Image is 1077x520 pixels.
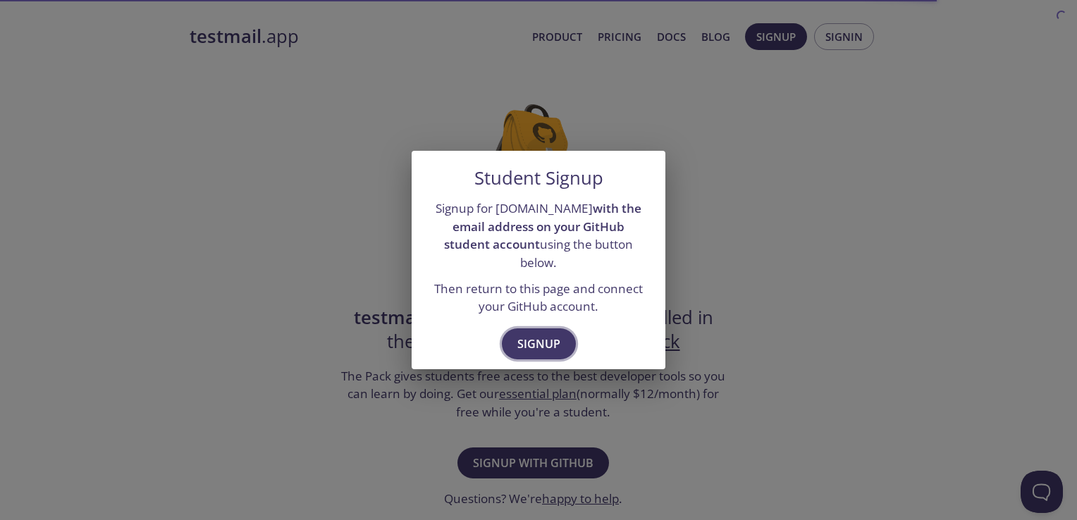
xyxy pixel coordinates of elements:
[429,199,648,272] p: Signup for [DOMAIN_NAME] using the button below.
[502,328,576,359] button: Signup
[517,334,560,354] span: Signup
[474,168,603,189] h5: Student Signup
[444,200,641,252] strong: with the email address on your GitHub student account
[429,280,648,316] p: Then return to this page and connect your GitHub account.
